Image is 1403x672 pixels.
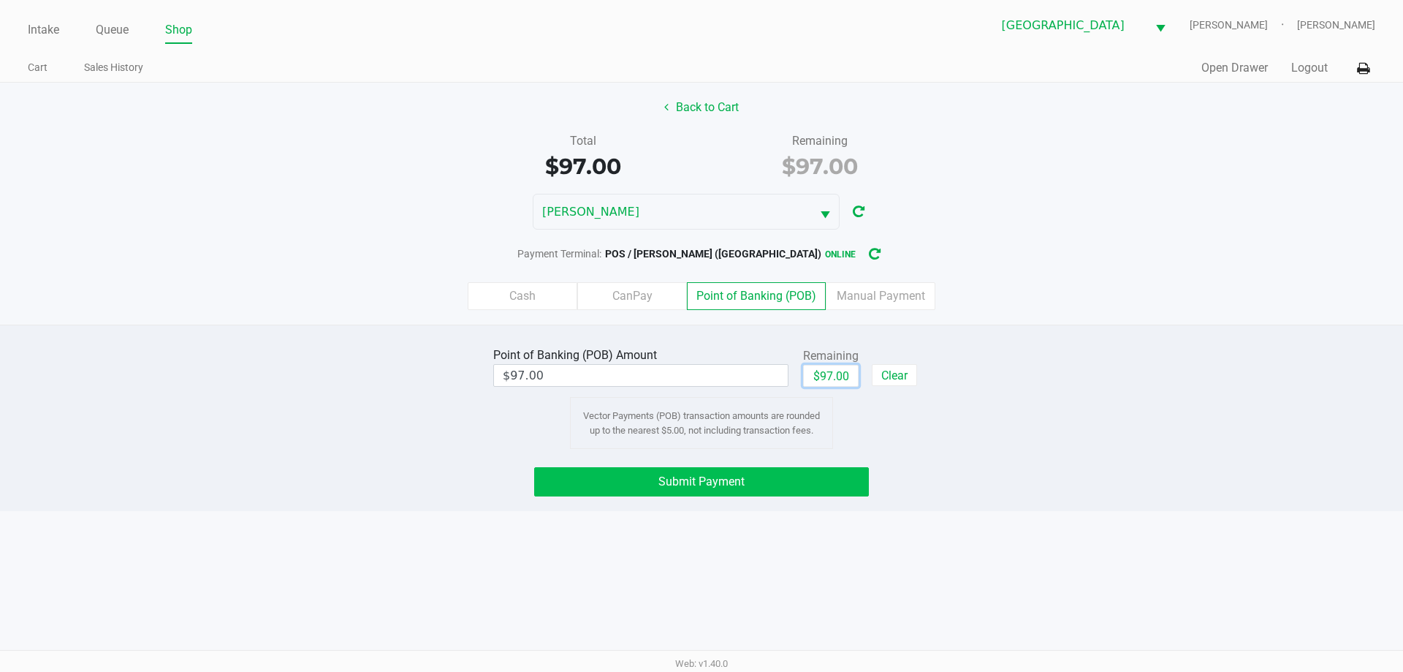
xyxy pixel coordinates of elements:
span: online [825,249,856,260]
span: Web: v1.40.0 [675,658,728,669]
span: [PERSON_NAME] [542,203,802,221]
button: Submit Payment [534,467,869,497]
span: Submit Payment [658,475,745,488]
span: [PERSON_NAME] [1190,18,1297,33]
span: [PERSON_NAME] [1297,18,1375,33]
span: POS / [PERSON_NAME] ([GEOGRAPHIC_DATA]) [605,248,821,260]
a: Sales History [84,58,143,77]
button: Back to Cart [655,94,748,121]
button: Clear [872,364,917,386]
div: Remaining [712,132,928,150]
span: Payment Terminal: [517,248,601,260]
button: Select [811,195,839,229]
label: Cash [468,282,577,310]
div: Total [475,132,691,150]
div: $97.00 [475,150,691,183]
a: Cart [28,58,47,77]
button: $97.00 [803,365,859,387]
div: Remaining [803,347,859,365]
div: $97.00 [712,150,928,183]
span: [GEOGRAPHIC_DATA] [1002,17,1138,34]
a: Queue [96,20,129,40]
label: Point of Banking (POB) [687,282,826,310]
button: Open Drawer [1201,59,1268,77]
div: Vector Payments (POB) transaction amounts are rounded up to the nearest $5.00, not including tran... [570,397,833,449]
a: Intake [28,20,59,40]
div: Point of Banking (POB) Amount [493,347,663,364]
a: Shop [165,20,192,40]
label: CanPay [577,282,687,310]
label: Manual Payment [826,282,935,310]
button: Select [1147,8,1174,42]
button: Logout [1291,59,1328,77]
